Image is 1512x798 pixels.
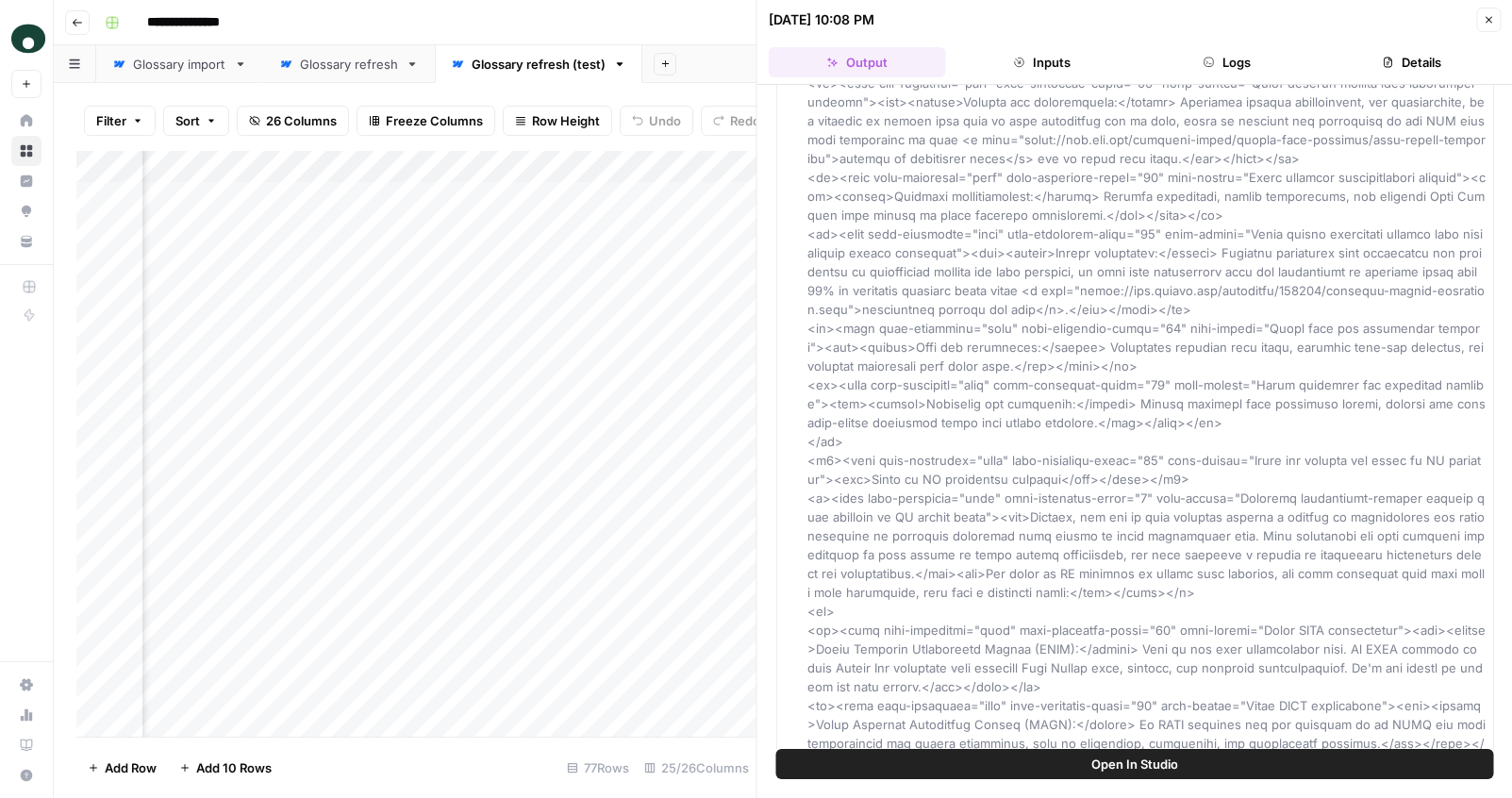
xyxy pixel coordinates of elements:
[11,166,42,196] a: Insights
[84,106,156,136] button: Filter
[620,106,693,136] button: Undo
[1138,47,1316,77] button: Logs
[96,45,263,83] a: Glossary import
[532,111,600,130] span: Row Height
[472,55,606,74] div: Glossary refresh (test)
[266,111,337,130] span: 26 Columns
[649,111,681,130] span: Undo
[1323,47,1501,77] button: Details
[503,106,612,136] button: Row Height
[11,136,42,166] a: Browse
[11,22,45,56] img: Oyster Logo
[11,670,42,700] a: Settings
[1091,755,1178,773] span: Open In Studio
[559,753,637,783] div: 77 Rows
[11,196,42,226] a: Opportunities
[357,106,495,136] button: Freeze Columns
[76,753,168,783] button: Add Row
[263,45,435,83] a: Glossary refresh
[11,106,42,136] a: Home
[954,47,1131,77] button: Inputs
[196,758,272,777] span: Add 10 Rows
[435,45,642,83] a: Glossary refresh (test)
[769,10,874,29] div: [DATE] 10:08 PM
[701,106,773,136] button: Redo
[730,111,760,130] span: Redo
[300,55,398,74] div: Glossary refresh
[11,15,42,62] button: Workspace: Oyster
[96,111,126,130] span: Filter
[11,760,42,790] button: Help + Support
[776,749,1494,779] button: Open In Studio
[105,758,157,777] span: Add Row
[11,730,42,760] a: Learning Hub
[133,55,226,74] div: Glossary import
[175,111,200,130] span: Sort
[237,106,349,136] button: 26 Columns
[163,106,229,136] button: Sort
[769,47,946,77] button: Output
[11,226,42,257] a: Your Data
[11,700,42,730] a: Usage
[168,753,283,783] button: Add 10 Rows
[637,753,756,783] div: 25/26 Columns
[386,111,483,130] span: Freeze Columns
